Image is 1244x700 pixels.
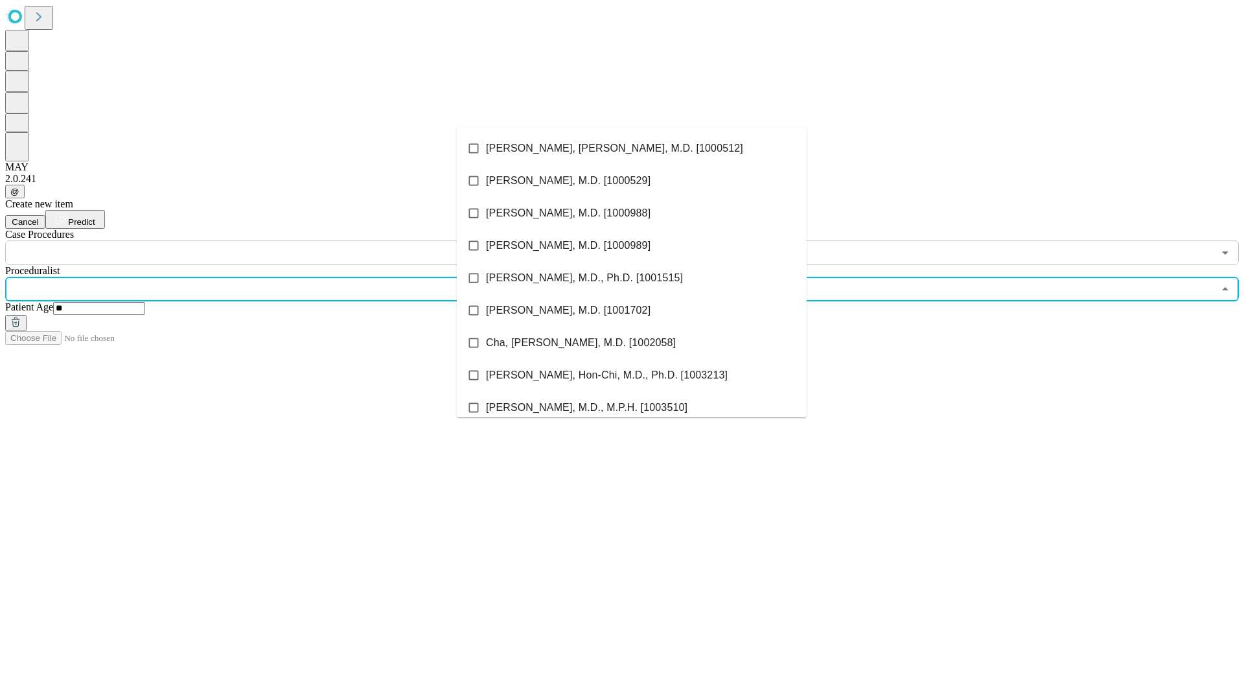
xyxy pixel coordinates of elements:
[45,210,105,229] button: Predict
[486,141,743,156] span: [PERSON_NAME], [PERSON_NAME], M.D. [1000512]
[486,335,676,351] span: Cha, [PERSON_NAME], M.D. [1002058]
[486,205,651,221] span: [PERSON_NAME], M.D. [1000988]
[5,265,60,276] span: Proceduralist
[10,187,19,196] span: @
[1216,244,1234,262] button: Open
[5,215,45,229] button: Cancel
[486,173,651,189] span: [PERSON_NAME], M.D. [1000529]
[5,173,1239,185] div: 2.0.241
[1216,280,1234,298] button: Close
[12,217,39,227] span: Cancel
[5,161,1239,173] div: MAY
[5,301,53,312] span: Patient Age
[486,303,651,318] span: [PERSON_NAME], M.D. [1001702]
[5,198,73,209] span: Create new item
[68,217,95,227] span: Predict
[486,400,687,415] span: [PERSON_NAME], M.D., M.P.H. [1003510]
[5,185,25,198] button: @
[486,238,651,253] span: [PERSON_NAME], M.D. [1000989]
[486,367,728,383] span: [PERSON_NAME], Hon-Chi, M.D., Ph.D. [1003213]
[5,229,74,240] span: Scheduled Procedure
[486,270,683,286] span: [PERSON_NAME], M.D., Ph.D. [1001515]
